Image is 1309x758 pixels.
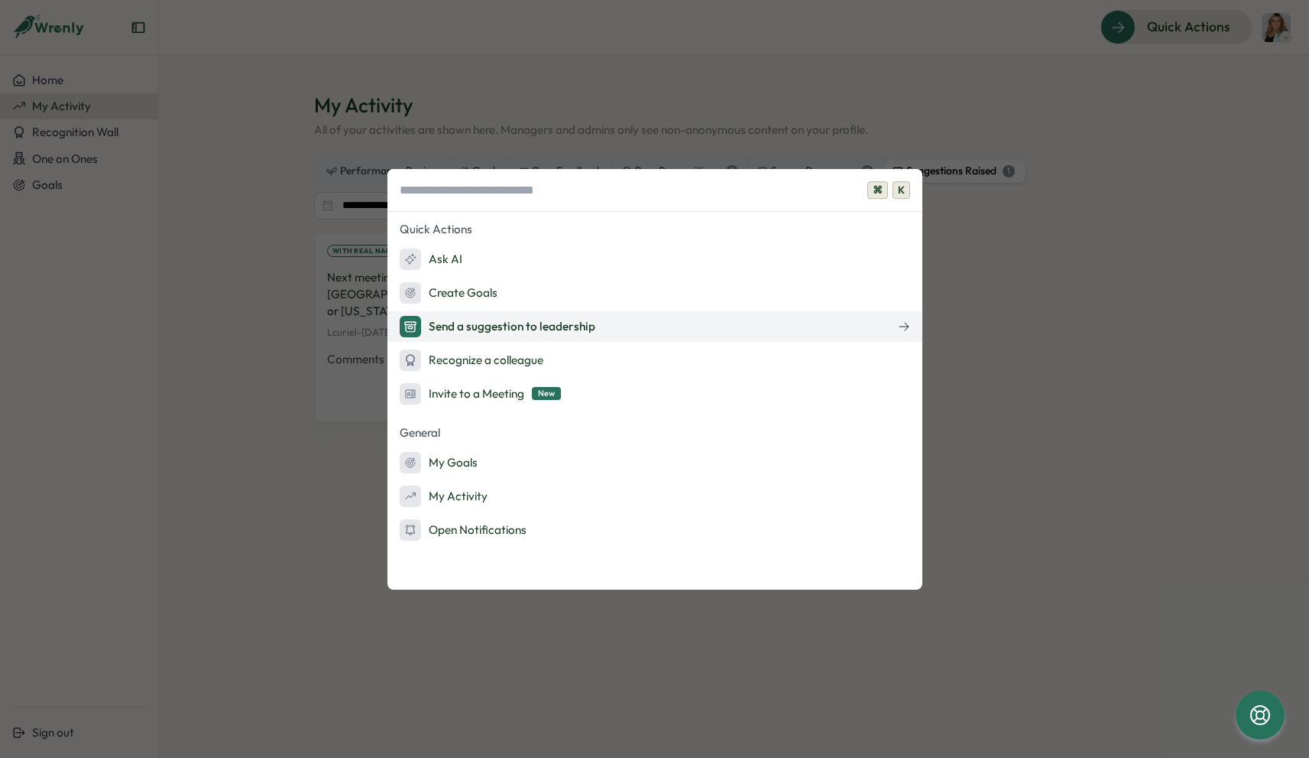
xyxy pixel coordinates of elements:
[387,379,922,409] button: Invite to a MeetingNew
[387,218,922,241] p: Quick Actions
[387,345,922,376] button: Recognize a colleague
[400,282,497,304] div: Create Goals
[387,481,922,512] button: My Activity
[532,387,561,400] span: New
[400,316,595,337] div: Send a suggestion to leadership
[400,519,527,541] div: Open Notifications
[387,278,922,308] button: Create Goals
[400,383,561,405] div: Invite to a Meeting
[387,244,922,275] button: Ask AI
[387,311,922,342] button: Send a suggestion to leadership
[400,452,478,473] div: My Goals
[867,181,888,200] span: ⌘
[400,486,488,507] div: My Activity
[400,249,462,270] div: Ask AI
[400,350,543,371] div: Recognize a colleague
[387,447,922,478] button: My Goals
[387,421,922,444] p: General
[893,181,910,200] span: K
[387,515,922,545] button: Open Notifications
